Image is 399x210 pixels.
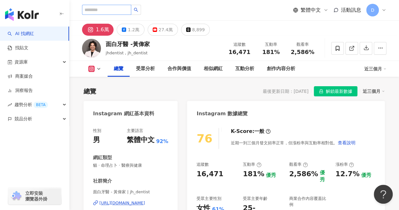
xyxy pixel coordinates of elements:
span: 資源庫 [15,55,28,69]
div: 商業合作內容覆蓋比例 [289,196,329,207]
span: 競品分析 [15,112,32,126]
div: 繁體中文 [127,135,155,145]
div: 近三個月 [364,64,386,74]
a: chrome extension立即安裝 瀏覽器外掛 [8,188,61,205]
button: 解鎖最新數據 [314,86,357,96]
span: 貓 · 命理占卜 · 醫療與健康 [93,163,168,168]
span: 查看說明 [337,140,355,145]
div: 主要語言 [127,128,143,134]
div: 互動分析 [235,65,254,73]
div: 社群簡介 [93,178,112,184]
span: rise [8,103,12,107]
span: 繁體中文 [301,7,321,14]
div: 漲粉率 [335,162,354,167]
div: 追蹤數 [197,162,209,167]
div: [URL][DOMAIN_NAME] [99,200,145,206]
div: 76 [197,132,212,145]
div: 優秀 [320,169,329,183]
div: 8,899 [192,25,205,34]
div: 受眾主要年齡 [243,196,267,201]
div: 最後更新日期：[DATE] [263,89,308,94]
div: 優秀 [266,172,276,179]
img: KOL Avatar [82,39,101,58]
div: 總覽 [84,87,96,96]
div: 觀看率 [289,162,308,167]
div: 男 [93,135,100,145]
button: 27.4萬 [148,24,178,36]
div: Instagram 網紅基本資料 [93,110,154,117]
div: 27.4萬 [159,25,173,34]
span: 2,586% [291,49,314,55]
div: 近三個月 [363,87,385,95]
a: 洞察報告 [8,87,33,94]
span: 立即安裝 瀏覽器外掛 [25,190,47,202]
span: 活動訊息 [341,7,361,13]
button: 1.2萬 [117,24,144,36]
div: K-Score : [231,128,271,135]
div: 1.6萬 [96,25,109,34]
div: 相似網紅 [204,65,223,73]
span: jhdentist , jh_dentist [106,51,148,55]
div: 性別 [93,128,101,134]
div: 2,586% [289,169,318,183]
div: 總覽 [114,65,123,73]
div: 近期一到三個月發文頻率正常，但漲粉率與互動率相對低。 [231,136,355,149]
div: 網紅類型 [93,154,112,161]
div: 面白牙醫 -黃偉家 [106,40,150,48]
div: 創作內容分析 [267,65,295,73]
div: Instagram 數據總覽 [197,110,248,117]
span: 趨勢分析 [15,98,48,112]
span: D [371,7,374,14]
span: 解鎖最新數據 [326,87,352,97]
span: lock [319,89,323,93]
a: 商案媒合 [8,73,33,80]
span: 面白牙醫 - 黃偉家 | jh_dentist [93,189,168,195]
div: 1.2萬 [128,25,139,34]
div: 受眾分析 [136,65,155,73]
div: 優秀 [361,172,371,179]
iframe: Help Scout Beacon - Open [374,185,393,204]
a: searchAI 找網紅 [8,31,34,37]
div: 觀看率 [290,41,314,48]
div: 合作與價值 [167,65,191,73]
div: 12.7% [335,169,359,179]
span: 92% [156,138,168,145]
div: 互動率 [243,162,261,167]
div: 受眾主要性別 [197,196,221,201]
div: 181% [243,169,264,179]
div: 互動率 [259,41,283,48]
img: logo [5,8,39,21]
button: 查看說明 [337,136,355,149]
span: search [134,8,138,12]
a: [URL][DOMAIN_NAME] [93,200,168,206]
span: 181% [262,49,280,55]
div: 一般 [254,128,264,135]
div: 16,471 [197,169,223,179]
button: 1.6萬 [82,24,114,36]
span: 16,471 [228,49,250,55]
button: 8,899 [181,24,210,36]
a: 找貼文 [8,45,28,51]
div: 追蹤數 [227,41,251,48]
div: BETA [33,102,48,108]
img: chrome extension [10,191,22,201]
